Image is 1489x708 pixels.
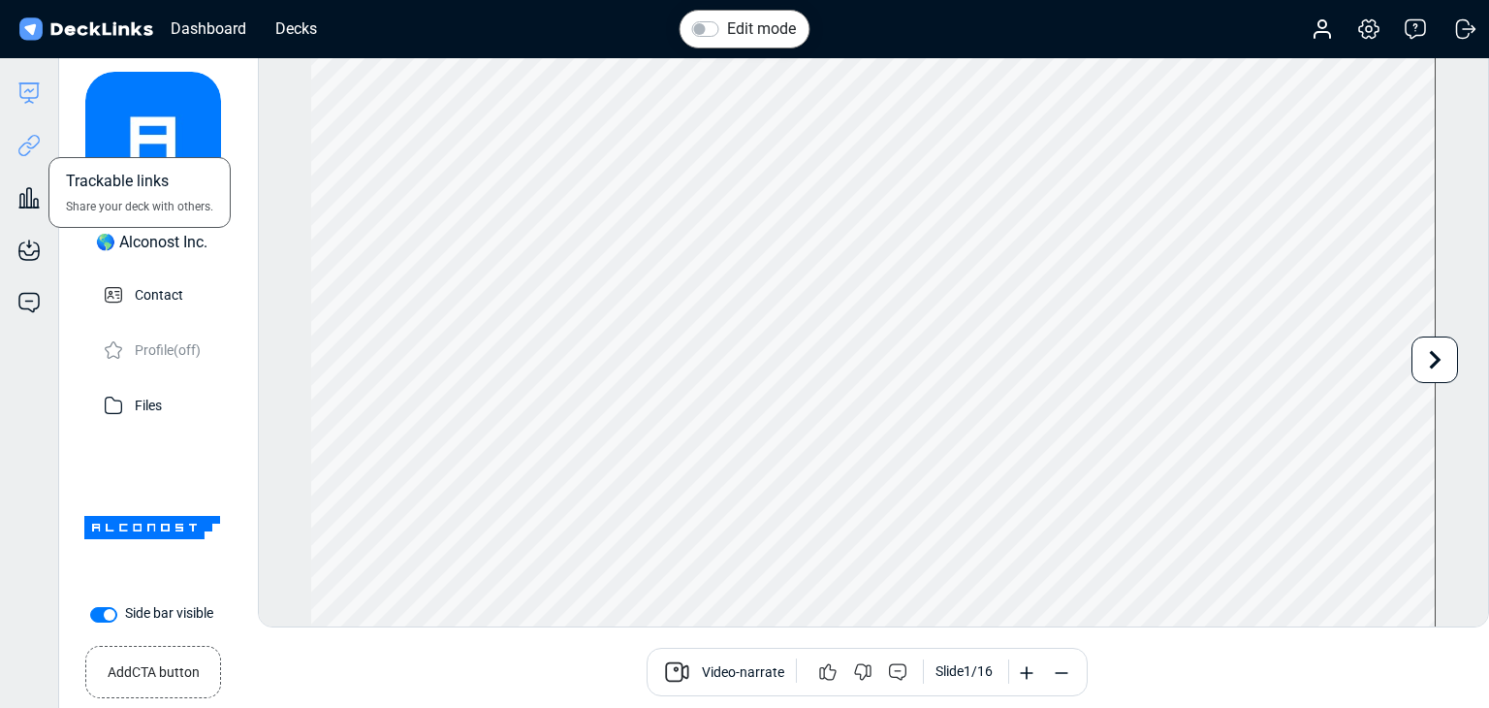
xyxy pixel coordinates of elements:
[96,231,207,254] div: 🌎 Alconost Inc.
[84,460,220,595] img: Company Banner
[935,661,993,682] div: Slide 1 / 16
[108,655,200,683] small: Add CTA button
[66,198,213,215] span: Share your deck with others.
[135,281,183,306] p: Contact
[135,392,162,416] p: Files
[135,337,201,361] p: Profile (off)
[161,16,256,41] div: Dashboard
[125,603,213,624] label: Side bar visible
[85,72,221,208] img: avatar
[66,170,169,198] span: Trackable links
[727,17,796,41] label: Edit mode
[266,16,327,41] div: Decks
[16,16,156,44] img: DeckLinks
[702,662,784,686] span: Video-narrate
